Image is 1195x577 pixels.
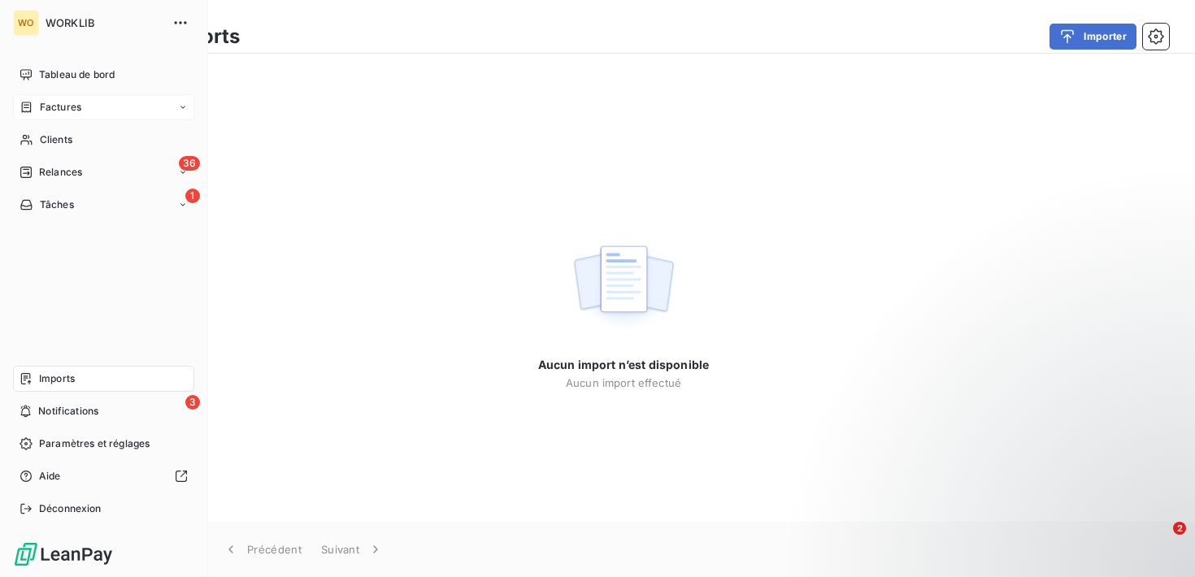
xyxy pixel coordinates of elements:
[13,463,194,489] a: Aide
[185,395,200,410] span: 3
[40,100,81,115] span: Factures
[13,10,39,36] div: WO
[1140,522,1179,561] iframe: Intercom live chat
[311,532,393,566] button: Suivant
[39,501,102,516] span: Déconnexion
[38,404,98,419] span: Notifications
[13,541,114,567] img: Logo LeanPay
[179,156,200,171] span: 36
[46,16,163,29] span: WORKLIB
[39,469,61,484] span: Aide
[566,376,681,389] span: Aucun import effectué
[1173,522,1186,535] span: 2
[213,532,311,566] button: Précédent
[185,189,200,203] span: 1
[39,371,75,386] span: Imports
[39,165,82,180] span: Relances
[538,357,709,373] span: Aucun import n’est disponible
[40,132,72,147] span: Clients
[571,236,676,337] img: empty state
[1049,24,1136,50] button: Importer
[40,197,74,212] span: Tâches
[39,436,150,451] span: Paramètres et réglages
[39,67,115,82] span: Tableau de bord
[870,419,1195,533] iframe: Intercom notifications message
